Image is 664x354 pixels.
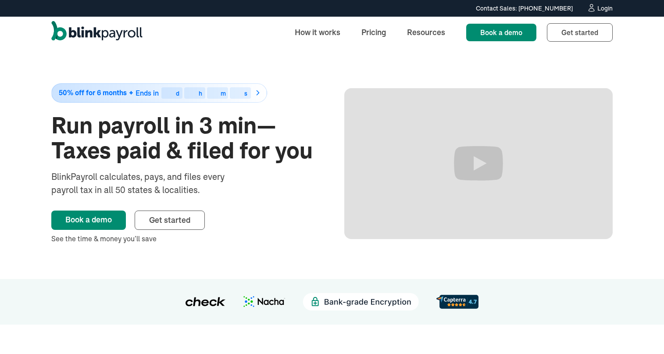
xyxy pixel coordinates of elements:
span: Get started [149,215,190,225]
a: 50% off for 6 monthsEnds indhms [51,83,320,103]
span: Ends in [136,89,159,97]
a: Book a demo [466,24,536,41]
div: Contact Sales: [PHONE_NUMBER] [476,4,573,13]
span: Get started [561,28,598,37]
a: Pricing [354,23,393,42]
a: Get started [135,211,205,230]
h1: Run payroll in 3 min—Taxes paid & filed for you [51,113,320,163]
a: Login [587,4,613,13]
a: Resources [400,23,452,42]
div: See the time & money you’ll save [51,233,320,244]
a: Get started [547,23,613,42]
div: h [199,90,202,97]
span: Book a demo [480,28,522,37]
div: m [221,90,226,97]
img: d56c0860-961d-46a8-819e-eda1494028f8.svg [436,295,478,308]
div: d [176,90,179,97]
div: Login [597,5,613,11]
div: s [244,90,247,97]
div: BlinkPayroll calculates, pays, and files every payroll tax in all 50 states & localities. [51,170,248,197]
span: 50% off for 6 months [59,89,127,97]
a: Book a demo [51,211,126,230]
a: How it works [288,23,347,42]
iframe: Run Payroll in 3 min with BlinkPayroll [344,88,613,239]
